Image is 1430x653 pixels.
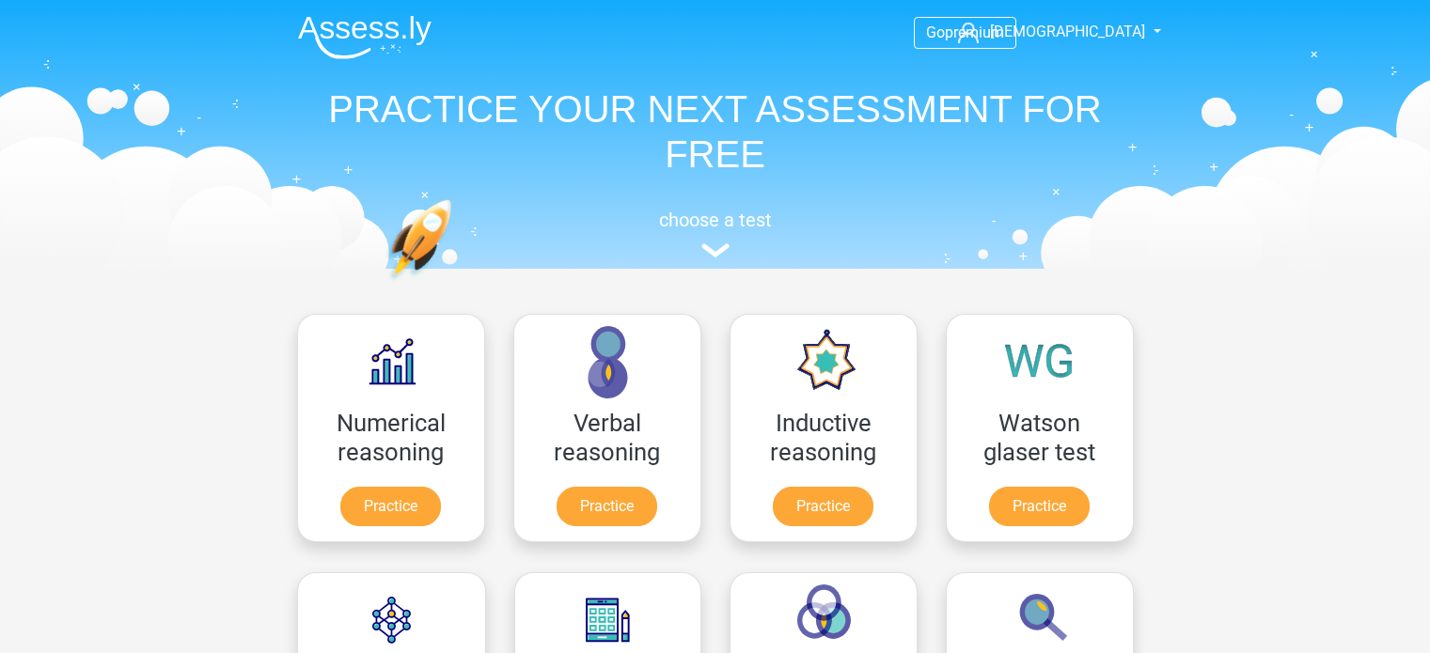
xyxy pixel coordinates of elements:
a: Gopremium [915,20,1015,45]
img: Assessly [298,15,432,59]
h5: choose a test [283,209,1148,231]
img: practice [386,199,525,369]
img: assessment [701,243,730,257]
a: Practice [773,487,873,526]
h1: PRACTICE YOUR NEXT ASSESSMENT FOR FREE [283,86,1148,177]
a: choose a test [283,209,1148,258]
a: Practice [340,487,441,526]
span: premium [945,23,1004,41]
a: Practice [557,487,657,526]
span: Go [926,23,945,41]
a: [DEMOGRAPHIC_DATA] [951,21,1147,43]
a: Practice [989,487,1090,526]
span: [DEMOGRAPHIC_DATA] [990,23,1145,40]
